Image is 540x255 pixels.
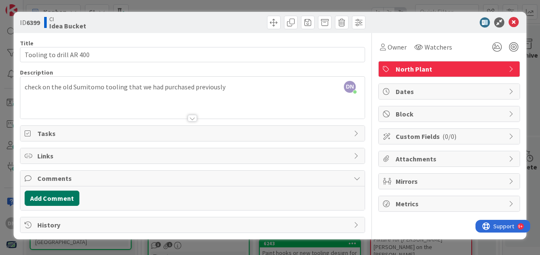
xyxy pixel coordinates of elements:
[20,69,53,76] span: Description
[396,199,504,209] span: Metrics
[25,82,360,92] p: check on the old Sumitomo tooling that we had purchased previously
[49,22,86,29] b: Idea Bucket
[49,16,86,22] span: CI
[396,176,504,186] span: Mirrors
[442,132,456,141] span: ( 0/0 )
[26,18,40,27] b: 6399
[25,191,79,206] button: Add Comment
[396,109,504,119] span: Block
[20,17,40,28] span: ID
[37,128,349,139] span: Tasks
[396,154,504,164] span: Attachments
[388,42,407,52] span: Owner
[37,173,349,183] span: Comments
[344,81,356,93] span: DN
[425,42,452,52] span: Watchers
[20,47,365,62] input: type card name here...
[396,64,504,74] span: North Plant
[396,131,504,141] span: Custom Fields
[37,220,349,230] span: History
[20,39,34,47] label: Title
[396,86,504,97] span: Dates
[43,3,47,10] div: 9+
[18,1,39,11] span: Support
[37,151,349,161] span: Links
